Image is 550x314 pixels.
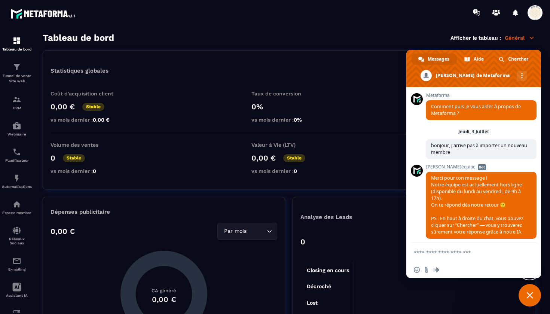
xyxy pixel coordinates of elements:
[458,54,491,65] div: Aide
[251,91,326,97] p: Taux de conversion
[294,168,297,174] span: 0
[426,164,537,170] span: [PERSON_NAME]équipe
[2,220,32,251] a: social-networksocial-networkRéseaux Sociaux
[93,117,110,123] span: 0,00 €
[248,227,265,235] input: Search for option
[251,142,326,148] p: Valeur à Vie (LTV)
[2,116,32,142] a: automationsautomationsWebinaire
[2,293,32,298] p: Assistant IA
[51,117,125,123] p: vs mois dernier :
[517,71,527,81] div: Autres canaux
[412,54,457,65] div: Messages
[82,103,104,111] p: Stable
[2,251,32,277] a: emailemailE-mailing
[2,211,32,215] p: Espace membre
[2,158,32,162] p: Planificateur
[12,36,21,45] img: formation
[2,73,32,84] p: Tunnel de vente Site web
[2,168,32,194] a: automationsautomationsAutomatisations
[300,214,414,220] p: Analyse des Leads
[505,34,535,41] p: Général
[431,175,523,235] span: Merci pour ton message ! Notre équipe est actuellement hors ligne (disponible du lundi au vendred...
[51,208,277,215] p: Dépenses publicitaire
[300,237,305,246] p: 0
[414,267,420,273] span: Insérer un emoji
[63,154,85,162] p: Stable
[12,256,21,265] img: email
[458,129,489,134] div: Jeudi, 3 Juillet
[426,93,537,98] span: Metaforma
[424,267,430,273] span: Envoyer un fichier
[51,91,125,97] p: Coût d'acquisition client
[12,121,21,130] img: automations
[43,33,114,43] h3: Tableau de bord
[217,223,277,240] div: Search for option
[222,227,248,235] span: Par mois
[12,63,21,71] img: formation
[431,103,521,116] span: Comment puis-je vous aider à propos de Metaforma ?
[12,95,21,104] img: formation
[414,249,517,256] textarea: Entrez votre message...
[307,267,349,274] tspan: Closing en cours
[251,117,326,123] p: vs mois dernier :
[251,102,326,111] p: 0%
[2,47,32,51] p: Tableau de bord
[12,226,21,235] img: social-network
[519,284,541,307] div: Fermer le chat
[51,153,55,162] p: 0
[51,227,75,236] p: 0,00 €
[51,102,75,111] p: 0,00 €
[2,267,32,271] p: E-mailing
[474,54,484,65] span: Aide
[2,194,32,220] a: automationsautomationsEspace membre
[2,132,32,136] p: Webinaire
[307,283,331,289] tspan: Décroché
[2,237,32,245] p: Réseaux Sociaux
[12,174,21,183] img: automations
[2,57,32,89] a: formationformationTunnel de vente Site web
[508,54,528,65] span: Chercher
[2,106,32,110] p: CRM
[2,142,32,168] a: schedulerschedulerPlanificateur
[492,54,536,65] div: Chercher
[283,154,305,162] p: Stable
[2,89,32,116] a: formationformationCRM
[2,31,32,57] a: formationformationTableau de bord
[2,185,32,189] p: Automatisations
[450,35,501,41] p: Afficher le tableau :
[294,117,302,123] span: 0%
[51,67,109,74] p: Statistiques globales
[93,168,96,174] span: 0
[433,267,439,273] span: Message audio
[431,142,527,155] span: bonjour, j'arrive pas à importer un nouveau membre
[12,147,21,156] img: scheduler
[251,153,276,162] p: 0,00 €
[428,54,449,65] span: Messages
[12,200,21,209] img: automations
[10,7,78,21] img: logo
[2,277,32,303] a: Assistant IA
[51,142,125,148] p: Volume des ventes
[251,168,326,174] p: vs mois dernier :
[478,164,486,170] span: Bot
[307,300,318,306] tspan: Lost
[51,168,125,174] p: vs mois dernier :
